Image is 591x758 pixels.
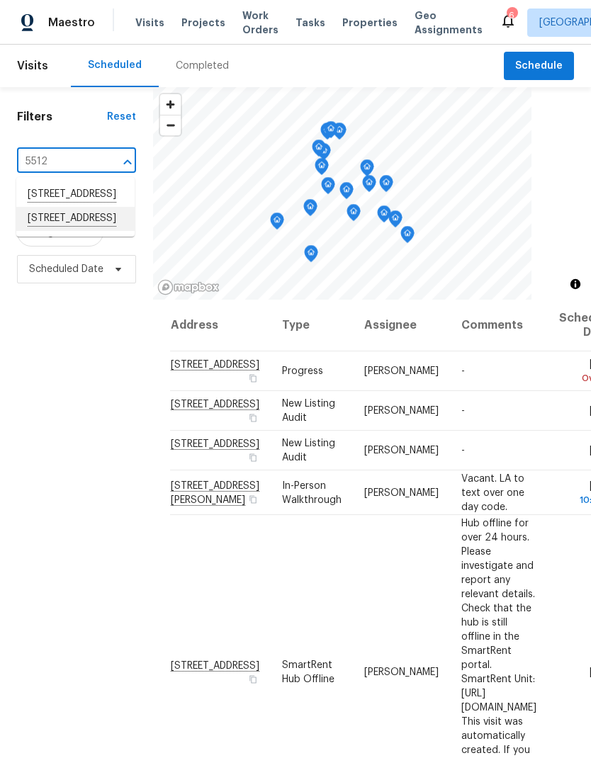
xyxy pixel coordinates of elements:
span: Tasks [295,18,325,28]
span: - [461,446,465,456]
button: Copy Address [247,672,259,685]
div: Map marker [377,205,391,227]
div: Map marker [388,210,403,232]
span: In-Person Walkthrough [282,480,342,504]
div: Map marker [321,177,335,199]
button: Toggle attribution [567,276,584,293]
span: Geo Assignments [415,9,483,37]
button: Zoom out [160,115,181,135]
div: Map marker [303,199,317,221]
span: Projects [181,16,225,30]
span: New Listing Audit [282,439,335,463]
div: 6 [507,9,517,23]
div: Scheduled [88,58,142,72]
span: Maestro [48,16,95,30]
div: Reset [107,110,136,124]
button: Copy Address [247,451,259,464]
span: Toggle attribution [571,276,580,292]
span: Properties [342,16,398,30]
div: Map marker [315,158,329,180]
span: [PERSON_NAME] [364,366,439,376]
button: Close [118,152,137,172]
th: Type [271,300,353,351]
div: Map marker [362,175,376,197]
button: Copy Address [247,372,259,385]
a: Mapbox homepage [157,279,220,295]
span: [PERSON_NAME] [364,487,439,497]
div: Map marker [324,121,338,143]
button: Copy Address [247,412,259,424]
span: [PERSON_NAME] [364,406,439,416]
span: Work Orders [242,9,278,37]
button: Zoom in [160,94,181,115]
div: Map marker [360,159,374,181]
span: Schedule [515,57,563,75]
span: [PERSON_NAME] [364,667,439,677]
button: Schedule [504,52,574,81]
h1: Filters [17,110,107,124]
th: Comments [450,300,548,351]
div: Completed [176,59,229,73]
th: Address [170,300,271,351]
div: Map marker [304,245,318,267]
div: Map marker [312,140,326,162]
div: Map marker [339,182,354,204]
span: Visits [17,50,48,81]
span: Progress [282,366,323,376]
span: New Listing Audit [282,399,335,423]
span: Visits [135,16,164,30]
button: Copy Address [247,492,259,505]
div: Map marker [400,226,415,248]
div: Map marker [270,213,284,234]
span: SmartRent Hub Offline [282,660,334,684]
span: - [461,406,465,416]
span: - [461,366,465,376]
input: Search for an address... [17,151,96,173]
div: Map marker [320,123,334,145]
span: Vacant. LA to text over one day code. [461,473,524,511]
div: Map marker [347,204,361,226]
th: Assignee [353,300,450,351]
span: Scheduled Date [29,262,103,276]
canvas: Map [153,87,531,300]
span: [PERSON_NAME] [364,446,439,456]
div: Map marker [332,123,347,145]
div: Map marker [379,175,393,197]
